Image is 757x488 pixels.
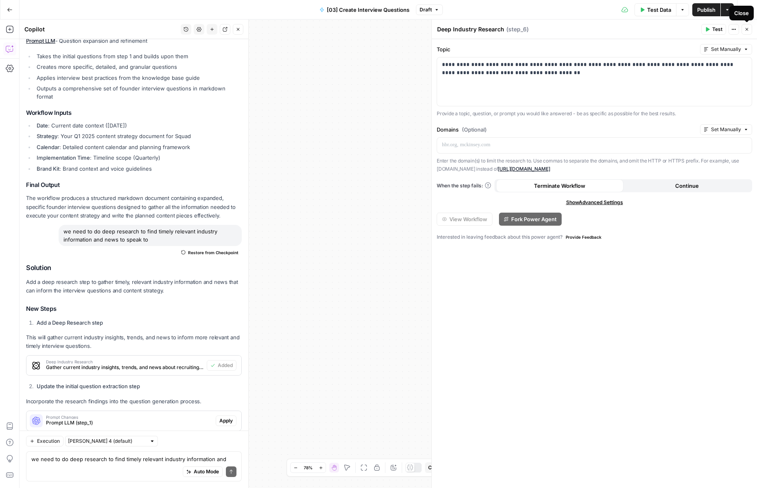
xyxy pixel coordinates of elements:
[437,232,752,242] div: Interested in leaving feedback about this power agent?
[566,234,602,240] span: Provide Feedback
[711,126,741,133] span: Set Manually
[26,264,242,272] h2: Solution
[35,132,242,140] li: : Your Q1 2025 content strategy document for Squad
[437,213,492,226] button: View Workflow
[37,165,59,172] strong: Brand Kit
[327,6,409,14] span: [03] Create Interview Questions
[700,124,752,135] button: Set Manually
[35,154,242,162] li: : Timeline scope (Quarterly)
[26,303,242,314] h3: New Steps
[711,46,741,53] span: Set Manually
[35,52,242,60] li: Takes the initial questions from step 1 and builds upon them
[498,166,550,172] a: [URL][DOMAIN_NAME]
[634,3,676,16] button: Test Data
[37,144,59,150] strong: Calendar
[712,26,722,33] span: Test
[437,110,752,118] p: Provide a topic, question, or prompt you would like answered - be as specific as possible for the...
[506,25,529,33] span: ( step_6 )
[26,194,242,220] p: The workflow produces a structured markdown document containing expanded, specific founder interv...
[701,24,726,35] button: Test
[46,415,212,419] span: Prompt Changes
[59,225,242,246] div: we need to do deep research to find timely relevant industry information and news to speak to
[188,249,238,256] span: Restore from Checkpoint
[624,179,751,192] button: Continue
[437,182,491,189] a: When the step fails:
[499,213,562,226] button: Fork Power Agent
[437,25,504,33] textarea: Deep Industry Research
[37,154,90,161] strong: Implementation Time
[35,121,242,130] li: : Current date context ([DATE])
[26,397,242,406] p: Incorporate the research findings into the question generation process.
[437,157,752,173] p: Enter the domain(s) to limit the research to. Use commas to separate the domains, and omit the HT...
[218,362,233,369] span: Added
[46,364,203,371] span: Gather current industry insights, trends, and news about recruiting, AI impact on hiring, and rel...
[700,44,752,55] button: Set Manually
[462,125,487,134] span: (Optional)
[194,468,219,475] span: Auto Mode
[26,109,242,117] h3: Workflow Inputs
[566,199,623,206] span: Show Advanced Settings
[37,122,48,129] strong: Date
[207,360,236,371] button: Added
[178,248,242,257] button: Restore from Checkpoint
[26,181,242,189] h3: Final Output
[219,417,233,424] span: Apply
[437,125,697,134] label: Domains
[35,84,242,101] li: Outputs a comprehensive set of founder interview questions in markdown format
[35,165,242,173] li: : Brand context and voice guidelines
[437,45,697,53] label: Topic
[425,462,444,473] button: Copy
[692,3,720,16] button: Publish
[183,466,223,477] button: Auto Mode
[37,133,57,139] strong: Strategy
[37,383,140,389] strong: Update the initial question extraction step
[26,37,242,45] p: - Question expansion and refinement
[37,319,103,326] strong: Add a Deep Research step
[37,437,60,445] span: Execution
[26,37,55,44] a: Prompt LLM
[697,6,715,14] span: Publish
[26,333,242,350] p: This will gather current industry insights, trends, and news to inform more relevant and timely i...
[647,6,671,14] span: Test Data
[35,63,242,71] li: Creates more specific, detailed, and granular questions
[26,278,242,295] p: Add a deep research step to gather timely, relevant industry information and news that can inform...
[416,4,443,15] button: Draft
[734,9,749,17] div: Close
[449,215,487,223] span: View Workflow
[26,436,63,446] button: Execution
[68,437,146,445] input: Claude Sonnet 4 (default)
[420,6,432,13] span: Draft
[35,74,242,82] li: Applies interview best practices from the knowledge base guide
[216,415,236,426] button: Apply
[511,215,557,223] span: Fork Power Agent
[315,3,414,16] button: [03] Create Interview Questions
[562,232,605,242] button: Provide Feedback
[24,25,178,33] div: Copilot
[46,419,212,426] span: Prompt LLM (step_1)
[675,182,699,190] span: Continue
[35,143,242,151] li: : Detailed content calendar and planning framework
[46,360,203,364] span: Deep Industry Research
[534,182,585,190] span: Terminate Workflow
[304,464,313,471] span: 78%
